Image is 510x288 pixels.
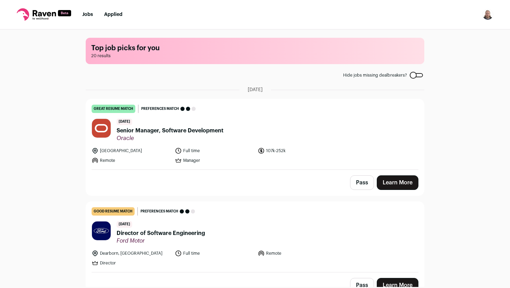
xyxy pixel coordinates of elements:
[258,250,337,257] li: Remote
[117,229,205,237] span: Director of Software Engineering
[104,12,122,17] a: Applied
[117,126,223,135] span: Senior Manager, Software Development
[92,119,111,138] img: 9c76a23364af62e4939d45365de87dc0abf302c6cae1b266b89975f952efb27b.png
[92,207,135,216] div: good resume match
[117,221,132,228] span: [DATE]
[92,157,171,164] li: Remote
[175,147,254,154] li: Full time
[141,208,178,215] span: Preferences match
[92,105,135,113] div: great resume match
[377,175,418,190] a: Learn More
[175,250,254,257] li: Full time
[141,105,179,112] span: Preferences match
[92,221,111,240] img: fb4573b33c00b212f3e9b7d1ca306017124d3a6e6e628e8419ecdf8a5093742e.jpg
[92,147,171,154] li: [GEOGRAPHIC_DATA]
[175,157,254,164] li: Manager
[92,260,171,267] li: Director
[86,99,424,169] a: great resume match Preferences match [DATE] Senior Manager, Software Development Oracle [GEOGRAPH...
[82,12,93,17] a: Jobs
[91,53,419,59] span: 20 results
[91,43,419,53] h1: Top job picks for you
[350,175,374,190] button: Pass
[258,147,337,154] li: 107k-252k
[117,119,132,125] span: [DATE]
[482,9,493,20] img: 6560051-medium_jpg
[343,72,407,78] span: Hide jobs missing dealbreakers?
[117,135,223,142] span: Oracle
[248,86,263,93] span: [DATE]
[482,9,493,20] button: Open dropdown
[86,202,424,272] a: good resume match Preferences match [DATE] Director of Software Engineering Ford Motor Dearborn, ...
[117,237,205,244] span: Ford Motor
[92,250,171,257] li: Dearborn, [GEOGRAPHIC_DATA]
